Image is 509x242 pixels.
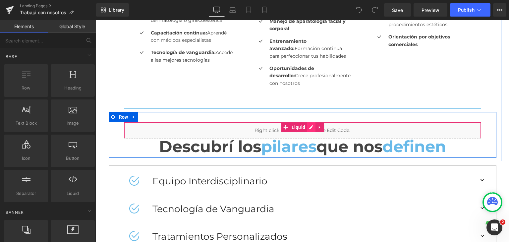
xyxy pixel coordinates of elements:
[53,155,93,162] span: Button
[368,3,381,17] button: Redo
[57,211,380,222] div: Tratamientos Personalizados
[5,209,25,215] span: Banner
[6,155,46,162] span: Icon
[174,18,211,31] span: Entrenamiento avanzado:
[486,219,502,235] iframe: Intercom live chat
[53,120,93,127] span: Image
[20,3,96,9] a: Landing Pages
[53,9,138,24] div: Aprendé con médicos especialistas
[55,30,120,35] span: Tecnología de vanguardia:
[20,10,66,15] span: Trabajá con nosotros
[57,156,380,167] div: Equipo Interdisciplinario
[352,3,366,17] button: Undo
[63,117,350,136] strong: Descubrí los que nos
[53,29,138,44] div: Accedé a las mejores tecnologías
[194,102,211,112] span: Liquid
[6,190,46,197] span: Separator
[165,117,221,136] span: pilares
[55,10,111,16] strong: :
[500,219,505,225] span: 2
[493,3,506,17] button: More
[293,14,354,27] span: Orientación por objetivos comerciales
[57,184,380,195] div: Tecnología de Vanguardia
[450,3,490,17] button: Publish
[458,7,475,13] span: Publish
[34,92,42,102] a: Expand / Collapse
[225,3,241,17] a: Laptop
[55,10,110,16] span: Capacitación continua
[53,85,93,91] span: Heading
[414,3,447,17] a: Preview
[422,7,439,14] span: Preview
[174,45,256,67] p: Crece profesionalmente con nosotros
[392,7,403,14] span: Save
[22,92,34,102] span: Row
[53,190,93,197] span: Liquid
[241,3,256,17] a: Tablet
[256,3,272,17] a: Mobile
[109,7,124,13] span: Library
[287,117,350,136] span: definen
[6,120,46,127] span: Text Block
[174,45,218,59] span: Oportunidades de desarrollo:
[5,53,18,60] span: Base
[96,3,129,17] a: New Library
[209,3,225,17] a: Desktop
[174,18,256,40] p: Formación continua para perfeccionar tus habilidades
[220,102,228,112] a: Expand / Collapse
[48,20,96,33] a: Global Style
[6,85,46,91] span: Row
